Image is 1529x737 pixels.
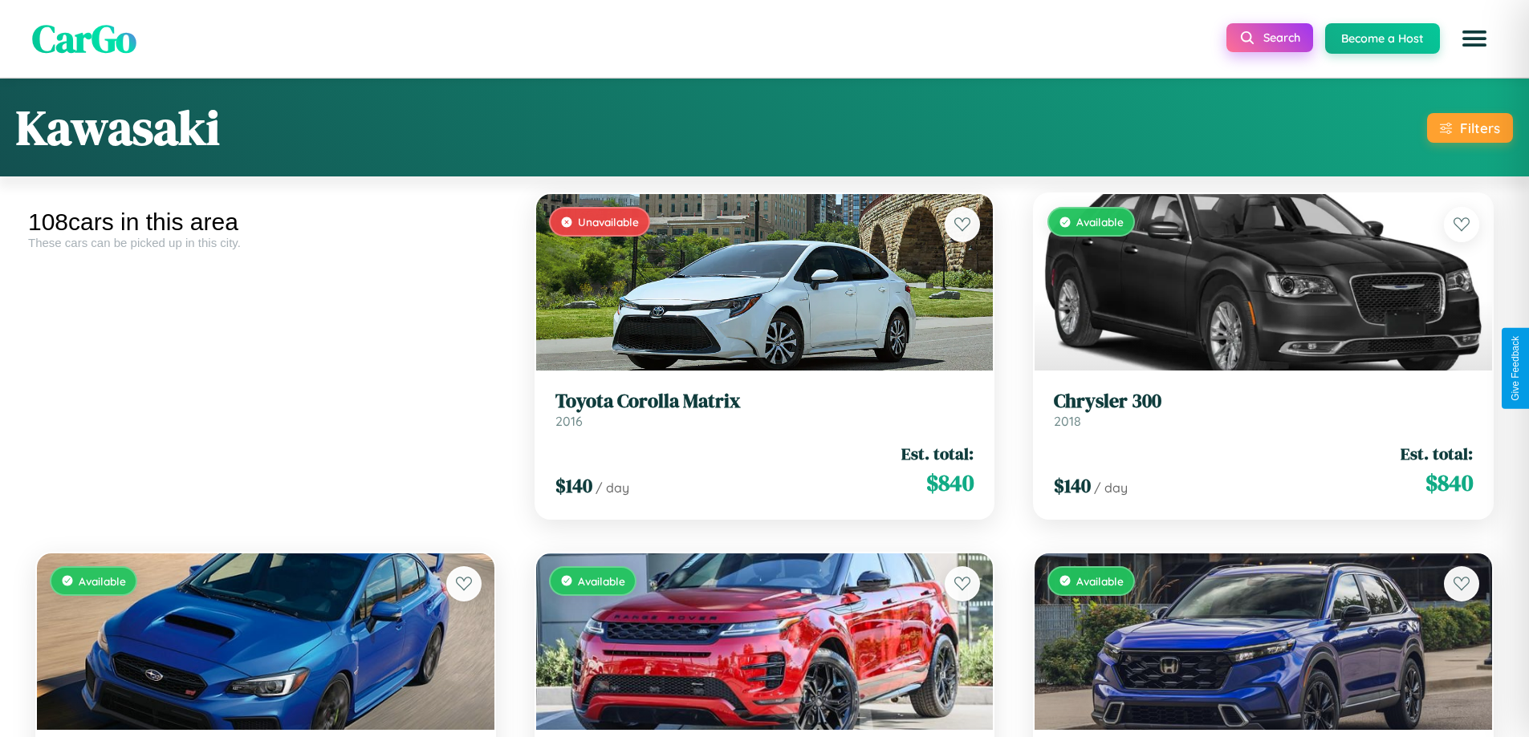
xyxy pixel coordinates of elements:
[1452,16,1497,61] button: Open menu
[1076,574,1124,588] span: Available
[1325,23,1440,54] button: Become a Host
[28,209,503,236] div: 108 cars in this area
[1460,119,1500,136] div: Filters
[1401,442,1473,465] span: Est. total:
[1054,472,1091,499] span: $ 140
[578,574,625,588] span: Available
[1076,215,1124,229] span: Available
[1263,30,1300,45] span: Search
[901,442,974,465] span: Est. total:
[578,215,639,229] span: Unavailable
[555,472,592,499] span: $ 140
[1054,390,1473,413] h3: Chrysler 300
[555,413,583,429] span: 2016
[1510,336,1521,401] div: Give Feedback
[1226,23,1313,52] button: Search
[1427,113,1513,143] button: Filters
[1425,467,1473,499] span: $ 840
[79,574,126,588] span: Available
[32,12,136,65] span: CarGo
[1054,390,1473,429] a: Chrysler 3002018
[1054,413,1081,429] span: 2018
[1094,480,1128,496] span: / day
[555,390,974,413] h3: Toyota Corolla Matrix
[926,467,974,499] span: $ 840
[596,480,629,496] span: / day
[555,390,974,429] a: Toyota Corolla Matrix2016
[28,236,503,249] div: These cars can be picked up in this city.
[16,95,220,160] h1: Kawasaki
